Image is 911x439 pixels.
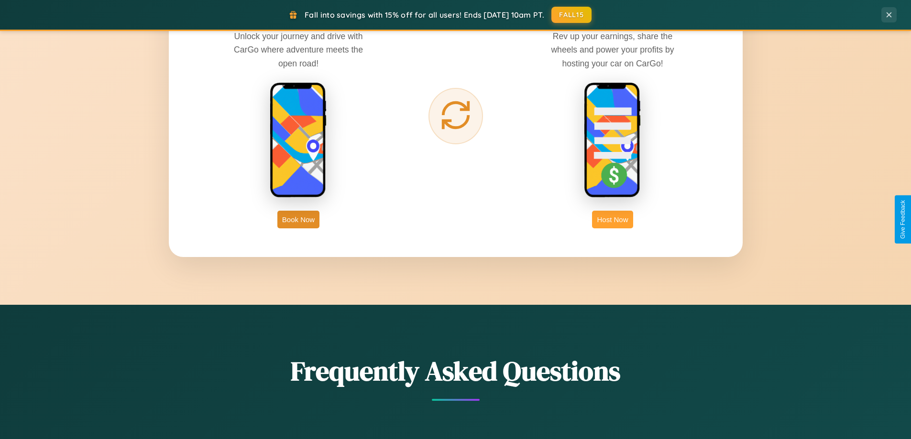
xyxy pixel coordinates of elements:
div: Give Feedback [900,200,906,239]
button: Host Now [592,211,633,228]
button: FALL15 [551,7,592,23]
img: rent phone [270,82,327,199]
p: Rev up your earnings, share the wheels and power your profits by hosting your car on CarGo! [541,30,684,70]
button: Book Now [277,211,319,228]
img: host phone [584,82,641,199]
p: Unlock your journey and drive with CarGo where adventure meets the open road! [227,30,370,70]
h2: Frequently Asked Questions [169,353,743,389]
span: Fall into savings with 15% off for all users! Ends [DATE] 10am PT. [305,10,544,20]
